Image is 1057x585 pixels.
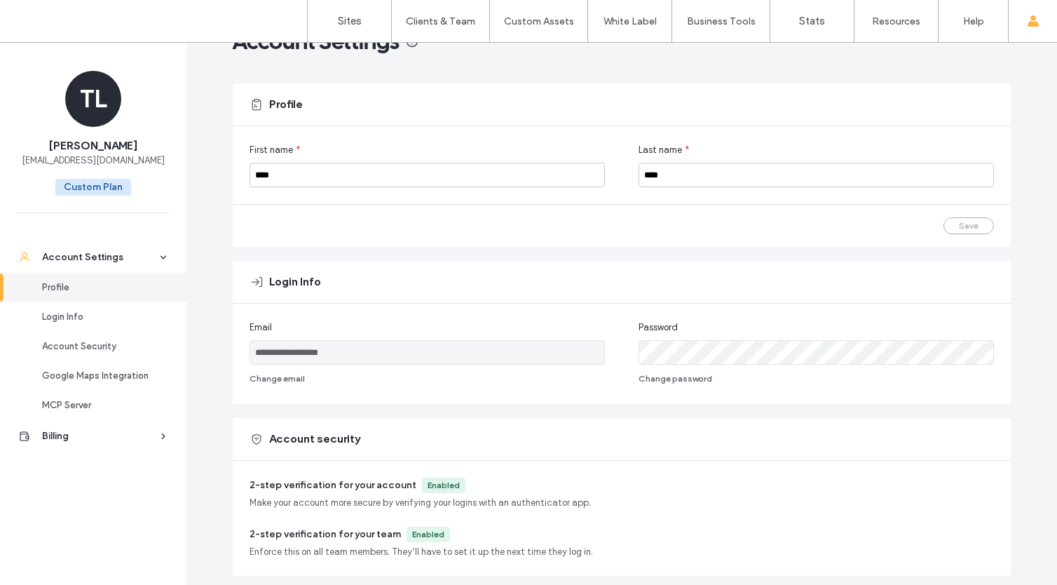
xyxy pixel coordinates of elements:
[42,250,157,264] div: Account Settings
[42,369,157,383] div: Google Maps Integration
[603,15,657,27] label: White Label
[269,431,360,447] span: Account security
[269,274,321,290] span: Login Info
[42,281,157,295] div: Profile
[42,398,157,412] div: MCP Server
[250,340,605,365] input: Email
[799,15,825,27] label: Stats
[250,479,416,491] span: 2-step verification for your account
[428,479,460,492] div: Enabled
[250,545,593,559] span: Enforce this on all team members. They’ll have to set it up the next time they log in.
[250,321,272,335] span: Email
[412,528,444,541] div: Enabled
[639,163,994,187] input: Last name
[872,15,920,27] label: Resources
[250,143,293,157] span: First name
[65,71,121,127] div: TL
[42,429,157,443] div: Billing
[250,163,605,187] input: First name
[639,143,682,157] span: Last name
[233,27,400,55] span: Account Settings
[639,321,678,335] span: Password
[406,15,475,27] label: Clients & Team
[32,10,61,22] span: Help
[269,97,303,112] span: Profile
[504,15,574,27] label: Custom Assets
[42,339,157,354] div: Account Security
[338,15,362,27] label: Sites
[250,528,401,540] span: 2-step verification for your team
[687,15,756,27] label: Business Tools
[42,310,157,324] div: Login Info
[639,370,712,387] button: Change password
[250,370,305,387] button: Change email
[55,179,131,196] span: Custom Plan
[963,15,984,27] label: Help
[22,154,165,168] span: [EMAIL_ADDRESS][DOMAIN_NAME]
[639,340,994,365] input: Password
[250,496,591,510] span: Make your account more secure by verifying your logins with an authenticator app.
[49,138,137,154] span: [PERSON_NAME]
